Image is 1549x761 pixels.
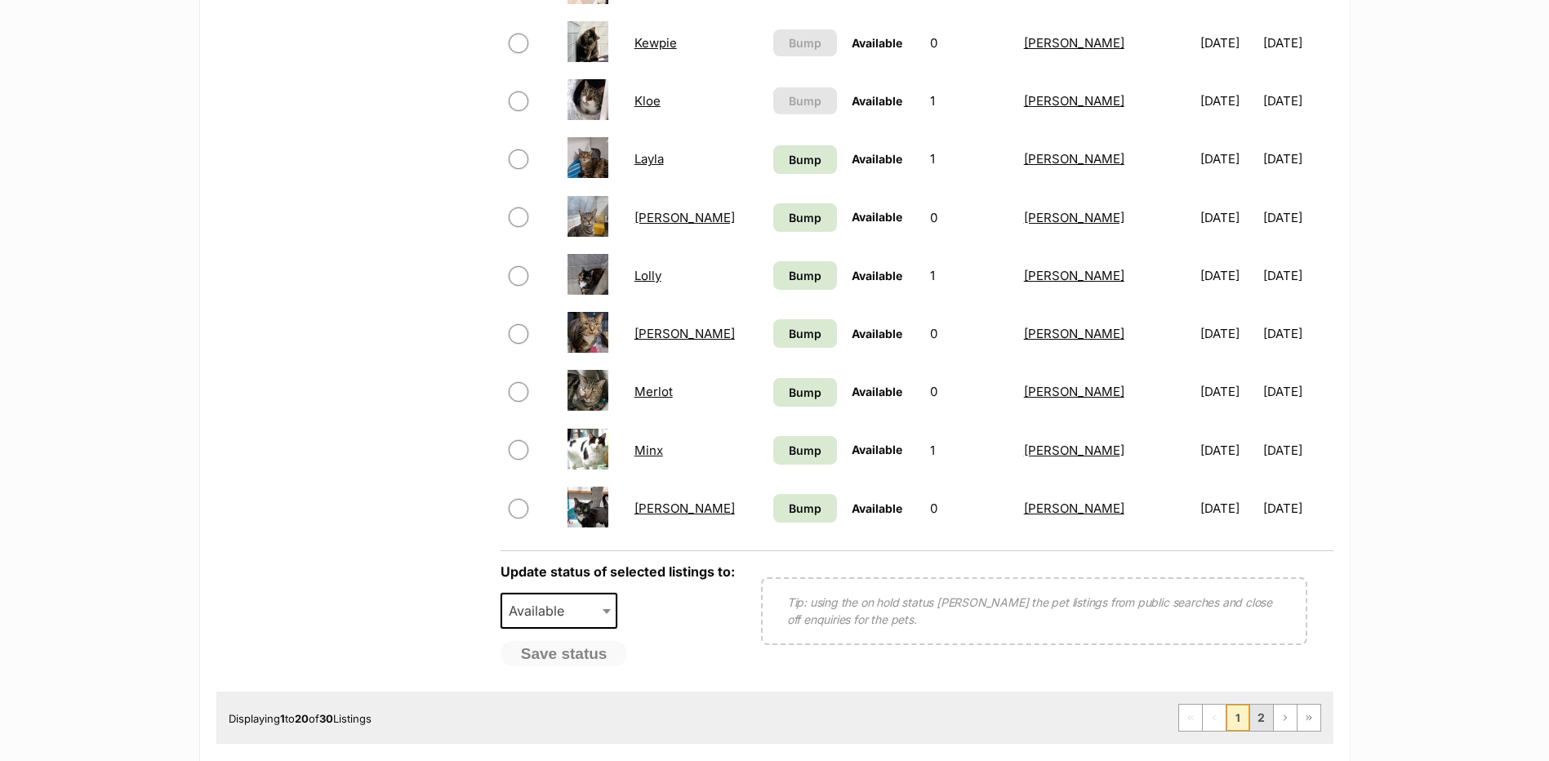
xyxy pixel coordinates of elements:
[852,269,902,283] span: Available
[1024,35,1124,51] a: [PERSON_NAME]
[1274,705,1297,731] a: Next page
[773,378,837,407] a: Bump
[852,94,902,108] span: Available
[1178,704,1321,732] nav: Pagination
[634,210,735,225] a: [PERSON_NAME]
[773,261,837,290] a: Bump
[924,363,1015,420] td: 0
[789,442,821,459] span: Bump
[1024,501,1124,516] a: [PERSON_NAME]
[1024,443,1124,458] a: [PERSON_NAME]
[924,480,1015,536] td: 0
[1194,15,1262,71] td: [DATE]
[1203,705,1226,731] span: Previous page
[789,325,821,342] span: Bump
[634,151,664,167] a: Layla
[634,35,677,51] a: Kewpie
[295,712,309,725] strong: 20
[773,436,837,465] a: Bump
[924,15,1015,71] td: 0
[924,73,1015,129] td: 1
[852,210,902,224] span: Available
[1194,480,1262,536] td: [DATE]
[852,385,902,398] span: Available
[924,131,1015,187] td: 1
[787,594,1281,628] p: Tip: using the on hold status [PERSON_NAME] the pet listings from public searches and close off e...
[1226,705,1249,731] span: Page 1
[789,500,821,517] span: Bump
[502,599,581,622] span: Available
[1263,131,1331,187] td: [DATE]
[280,712,285,725] strong: 1
[924,189,1015,246] td: 0
[789,92,821,109] span: Bump
[229,712,372,725] span: Displaying to of Listings
[773,319,837,348] a: Bump
[634,93,661,109] a: Kloe
[1194,422,1262,478] td: [DATE]
[789,34,821,51] span: Bump
[924,422,1015,478] td: 1
[1298,705,1320,731] a: Last page
[634,501,735,516] a: [PERSON_NAME]
[924,247,1015,304] td: 1
[1194,363,1262,420] td: [DATE]
[1024,151,1124,167] a: [PERSON_NAME]
[1194,247,1262,304] td: [DATE]
[789,384,821,401] span: Bump
[634,326,735,341] a: [PERSON_NAME]
[1263,15,1331,71] td: [DATE]
[852,501,902,515] span: Available
[1194,305,1262,362] td: [DATE]
[501,641,628,667] button: Save status
[1263,422,1331,478] td: [DATE]
[501,593,618,629] span: Available
[789,151,821,168] span: Bump
[1263,363,1331,420] td: [DATE]
[852,36,902,50] span: Available
[773,145,837,174] a: Bump
[773,87,837,114] button: Bump
[634,268,661,283] a: Lolly
[1194,131,1262,187] td: [DATE]
[924,305,1015,362] td: 0
[789,267,821,284] span: Bump
[1263,73,1331,129] td: [DATE]
[1250,705,1273,731] a: Page 2
[852,327,902,340] span: Available
[852,152,902,166] span: Available
[773,494,837,523] a: Bump
[634,443,663,458] a: Minx
[1024,268,1124,283] a: [PERSON_NAME]
[789,209,821,226] span: Bump
[1194,189,1262,246] td: [DATE]
[773,29,837,56] button: Bump
[773,203,837,232] a: Bump
[1024,384,1124,399] a: [PERSON_NAME]
[1179,705,1202,731] span: First page
[1263,247,1331,304] td: [DATE]
[1263,189,1331,246] td: [DATE]
[1194,73,1262,129] td: [DATE]
[1263,480,1331,536] td: [DATE]
[852,443,902,456] span: Available
[1263,305,1331,362] td: [DATE]
[1024,93,1124,109] a: [PERSON_NAME]
[1024,210,1124,225] a: [PERSON_NAME]
[634,384,673,399] a: Merlot
[319,712,333,725] strong: 30
[501,563,735,580] label: Update status of selected listings to:
[1024,326,1124,341] a: [PERSON_NAME]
